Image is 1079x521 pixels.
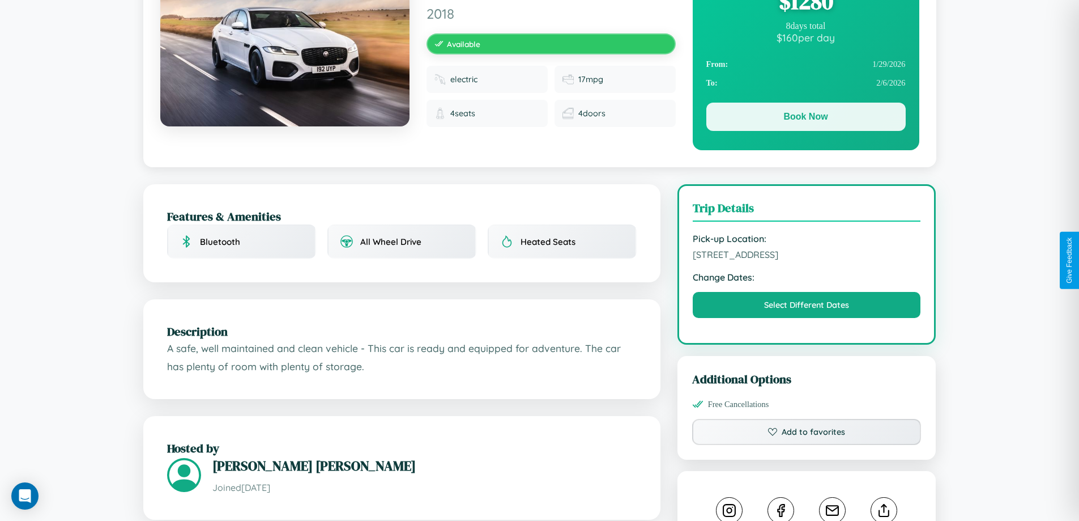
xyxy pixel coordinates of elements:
[167,440,637,456] h2: Hosted by
[706,78,718,88] strong: To:
[706,55,906,74] div: 1 / 29 / 2026
[200,236,240,247] span: Bluetooth
[521,236,575,247] span: Heated Seats
[212,456,637,475] h3: [PERSON_NAME] [PERSON_NAME]
[450,108,475,118] span: 4 seats
[11,482,39,510] div: Open Intercom Messenger
[706,21,906,31] div: 8 days total
[693,249,921,260] span: [STREET_ADDRESS]
[692,371,922,387] h3: Additional Options
[434,74,446,85] img: Fuel type
[447,39,480,49] span: Available
[706,31,906,44] div: $ 160 per day
[167,340,637,375] p: A safe, well maintained and clean vehicle - This car is ready and equipped for adventure. The car...
[427,5,676,22] span: 2018
[693,233,921,244] strong: Pick-up Location:
[693,200,921,222] h3: Trip Details
[360,236,421,247] span: All Wheel Drive
[450,74,477,84] span: electric
[167,323,637,340] h2: Description
[706,74,906,92] div: 2 / 6 / 2026
[578,108,605,118] span: 4 doors
[706,103,906,131] button: Book Now
[167,208,637,225] h2: Features & Amenities
[706,60,728,69] strong: From:
[1065,238,1073,283] div: Give Feedback
[692,419,922,445] button: Add to favorites
[708,400,769,409] span: Free Cancellations
[578,74,603,84] span: 17 mpg
[693,272,921,283] strong: Change Dates:
[693,292,921,318] button: Select Different Dates
[562,74,574,85] img: Fuel efficiency
[212,480,637,496] p: Joined [DATE]
[562,108,574,119] img: Doors
[434,108,446,119] img: Seats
